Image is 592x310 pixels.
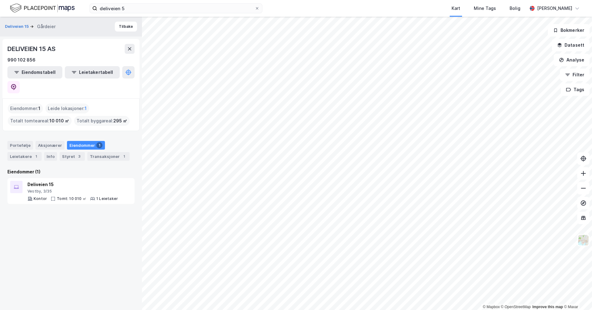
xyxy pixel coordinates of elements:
div: Bolig [510,5,520,12]
div: Leide lokasjoner : [45,104,89,113]
div: Mine Tags [474,5,496,12]
a: Improve this map [532,305,563,309]
div: Kart [452,5,460,12]
button: Tags [561,83,590,96]
span: 295 ㎡ [113,117,127,125]
button: Analyse [554,54,590,66]
div: 3 [76,153,82,159]
div: Eiendommer [67,141,105,150]
div: Eiendommer (1) [7,168,135,176]
span: 1 [85,105,87,112]
div: 1 [121,153,127,159]
div: Tomt: 10 010 ㎡ [57,196,86,201]
div: Vestby, 3/35 [27,189,118,194]
button: Filter [560,69,590,81]
button: Deliveien 15 [5,23,30,30]
div: Transaksjoner [87,152,130,161]
button: Leietakertabell [65,66,120,79]
div: DELIVEIEN 15 AS [7,44,57,54]
span: 1 [38,105,40,112]
iframe: Chat Widget [561,280,592,310]
div: 1 [33,153,39,159]
button: Datasett [552,39,590,51]
div: 1 [96,142,102,148]
a: Mapbox [483,305,500,309]
button: Bokmerker [548,24,590,36]
button: Eiendomstabell [7,66,62,79]
div: Deliveien 15 [27,181,118,188]
img: logo.f888ab2527a4732fd821a326f86c7f29.svg [10,3,75,14]
img: Z [577,234,589,246]
div: Aksjonærer [35,141,65,150]
div: Info [44,152,57,161]
div: 990 102 856 [7,56,35,64]
button: Tilbake [115,22,137,32]
div: [PERSON_NAME] [537,5,572,12]
div: Leietakere [7,152,42,161]
input: Søk på adresse, matrikkel, gårdeiere, leietakere eller personer [97,4,255,13]
div: Totalt tomteareal : [8,116,72,126]
div: Kontor [34,196,47,201]
div: Eiendommer : [8,104,43,113]
a: OpenStreetMap [501,305,531,309]
span: 10 010 ㎡ [49,117,69,125]
div: Totalt byggareal : [74,116,130,126]
div: 1 Leietaker [96,196,118,201]
div: Styret [60,152,85,161]
div: Portefølje [7,141,33,150]
div: Gårdeier [37,23,56,30]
